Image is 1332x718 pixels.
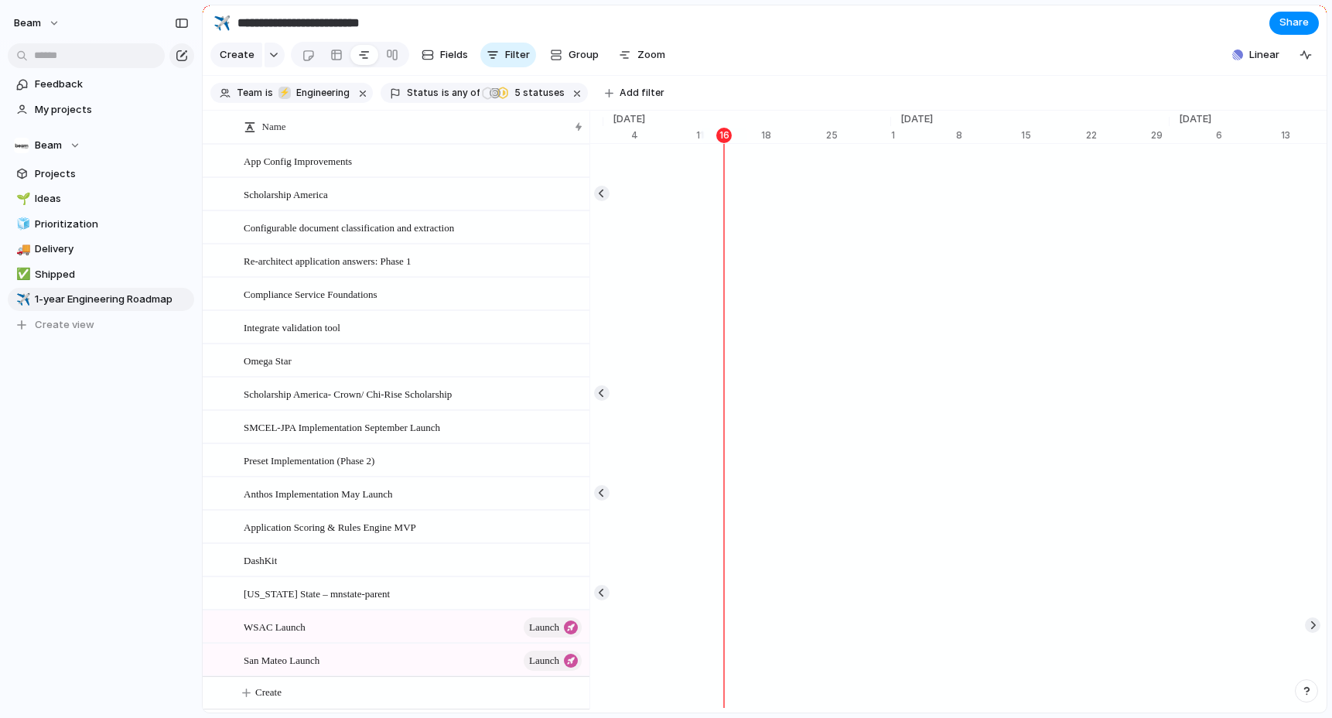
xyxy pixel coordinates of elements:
span: launch [529,617,559,638]
div: 🚚 [16,241,27,258]
div: 29 [1151,128,1170,142]
button: 🌱 [14,191,29,207]
span: Fields [440,47,468,63]
button: ⚡Engineering [275,85,353,102]
div: 4 [631,128,696,142]
span: 1-year Engineering Roadmap [35,292,189,307]
a: Projects [8,162,194,186]
span: Delivery [35,241,189,257]
span: Projects [35,166,189,182]
button: Add filter [596,83,674,104]
span: 5 [510,87,523,99]
button: ✅ [14,267,29,282]
button: launch [524,617,582,638]
span: Beam [14,15,41,31]
button: Fields [415,43,474,67]
span: San Mateo Launch [244,651,319,668]
span: Team [237,87,262,101]
button: 🚚 [14,241,29,257]
span: Shipped [35,267,189,282]
a: ✅Shipped [8,263,194,286]
span: [DATE] [603,111,654,127]
button: is [262,85,276,102]
div: 8 [956,128,1021,142]
div: 15 [1021,128,1086,142]
span: [DATE] [891,111,942,127]
span: Preset Implementation (Phase 2) [244,451,374,469]
button: 5 statuses [481,85,568,102]
span: Beam [35,138,62,153]
button: launch [524,651,582,671]
button: Group [542,43,606,67]
div: 18 [761,128,826,142]
span: Engineering [296,87,350,101]
span: Zoom [637,47,665,63]
div: ⚡ [278,87,291,100]
span: Ideas [35,191,189,207]
button: Share [1269,12,1319,35]
span: App Config Improvements [244,152,352,169]
span: Feedback [35,77,189,92]
button: Create view [8,313,194,337]
span: Integrate validation tool [244,318,340,336]
span: Group [569,47,599,63]
span: any of [449,87,480,101]
div: 🌱 [16,190,27,208]
button: isany of [439,85,483,102]
span: Re-architect application answers: Phase 1 [244,251,412,269]
button: Create [218,677,613,709]
button: Linear [1226,43,1286,67]
div: 1 [891,128,956,142]
div: 6 [1216,128,1281,142]
button: Filter [480,43,536,67]
span: Create view [35,317,94,333]
button: ✈️ [210,11,234,36]
button: Beam [8,134,194,157]
span: Compliance Service Foundations [244,285,377,303]
span: Prioritization [35,217,189,232]
span: WSAC Launch [244,617,306,635]
div: 🧊 [16,215,27,233]
span: is [265,87,273,101]
span: Linear [1249,47,1279,63]
span: launch [529,650,559,672]
span: Add filter [620,87,664,101]
span: SMCEL-JPA Implementation September Launch [244,418,440,436]
button: Beam [7,11,68,36]
div: 25 [826,128,891,142]
a: My projects [8,98,194,121]
span: Omega Star [244,351,292,369]
a: 🚚Delivery [8,238,194,261]
span: Share [1279,15,1309,31]
a: 🧊Prioritization [8,213,194,236]
span: Status [407,87,439,101]
span: is [442,87,449,101]
button: Zoom [613,43,671,67]
a: ✈️1-year Engineering Roadmap [8,288,194,311]
a: Feedback [8,73,194,96]
div: 22 [1086,128,1151,142]
span: [DATE] [1170,111,1221,127]
span: statuses [510,87,565,101]
span: Create [220,47,254,63]
button: 🧊 [14,217,29,232]
span: Scholarship America [244,185,328,203]
span: [US_STATE] State – mnstate-parent [244,584,390,602]
div: ✈️ [213,12,231,33]
span: Scholarship America- Crown/ Chi-Rise Scholarship [244,385,452,402]
a: 🌱Ideas [8,187,194,210]
button: Create [210,43,262,67]
button: ✈️ [14,292,29,307]
span: My projects [35,102,189,118]
span: Anthos Implementation May Launch [244,484,392,502]
span: Create [255,685,282,700]
span: Application Scoring & Rules Engine MVP [244,518,416,535]
div: ✈️ [16,291,27,309]
span: Configurable document classification and extraction [244,218,454,236]
div: ✅ [16,265,27,283]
